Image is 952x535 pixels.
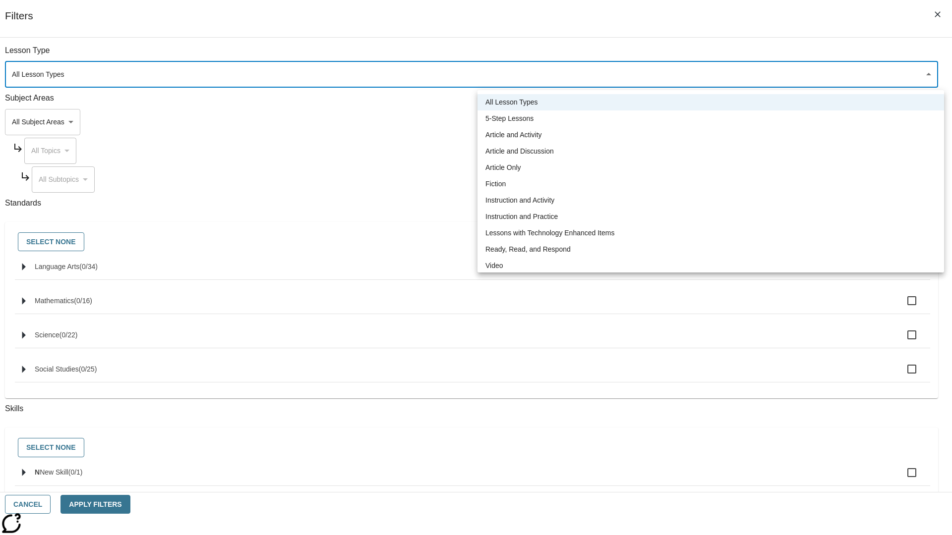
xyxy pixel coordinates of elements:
li: Article and Activity [477,127,944,143]
li: All Lesson Types [477,94,944,110]
li: Video [477,258,944,274]
li: Fiction [477,176,944,192]
li: Article and Discussion [477,143,944,160]
li: Ready, Read, and Respond [477,241,944,258]
ul: Select a lesson type [477,90,944,278]
li: Instruction and Activity [477,192,944,209]
li: Lessons with Technology Enhanced Items [477,225,944,241]
li: Article Only [477,160,944,176]
li: 5-Step Lessons [477,110,944,127]
li: Instruction and Practice [477,209,944,225]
